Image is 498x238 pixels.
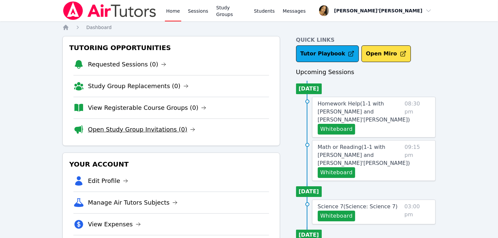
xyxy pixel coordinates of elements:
[88,125,196,134] a: Open Study Group Invitations (0)
[296,45,359,62] a: Tutor Playbook
[283,8,306,14] span: Messages
[318,203,398,211] a: Science 7(Science: Science 7)
[86,24,112,31] a: Dashboard
[296,83,322,94] li: [DATE]
[88,60,167,69] a: Requested Sessions (0)
[318,167,355,178] button: Whiteboard
[318,124,355,135] button: Whiteboard
[405,143,430,178] span: 09:15 pm
[88,198,178,207] a: Manage Air Tutors Subjects
[296,36,436,44] h4: Quick Links
[68,42,274,54] h3: Tutoring Opportunities
[296,186,322,197] li: [DATE]
[88,176,129,186] a: Edit Profile
[88,81,189,91] a: Study Group Replacements (0)
[318,143,410,167] a: Math or Reading(1-1 with [PERSON_NAME] and [PERSON_NAME]'[PERSON_NAME])
[86,25,112,30] span: Dashboard
[62,1,157,20] img: Air Tutors
[88,220,141,229] a: View Expenses
[318,144,410,166] span: Math or Reading ( 1-1 with [PERSON_NAME] and [PERSON_NAME]'[PERSON_NAME] )
[318,211,355,221] button: Whiteboard
[88,103,207,112] a: View Registerable Course Groups (0)
[405,203,430,221] span: 03:00 pm
[361,45,411,62] button: Open Miro
[68,158,274,170] h3: Your Account
[405,100,430,135] span: 08:30 pm
[318,203,398,210] span: Science 7 ( Science: Science 7 )
[318,100,410,123] span: Homework Help ( 1-1 with [PERSON_NAME] and [PERSON_NAME]'[PERSON_NAME] )
[62,24,436,31] nav: Breadcrumb
[318,100,410,124] a: Homework Help(1-1 with [PERSON_NAME] and [PERSON_NAME]'[PERSON_NAME])
[296,67,436,77] h3: Upcoming Sessions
